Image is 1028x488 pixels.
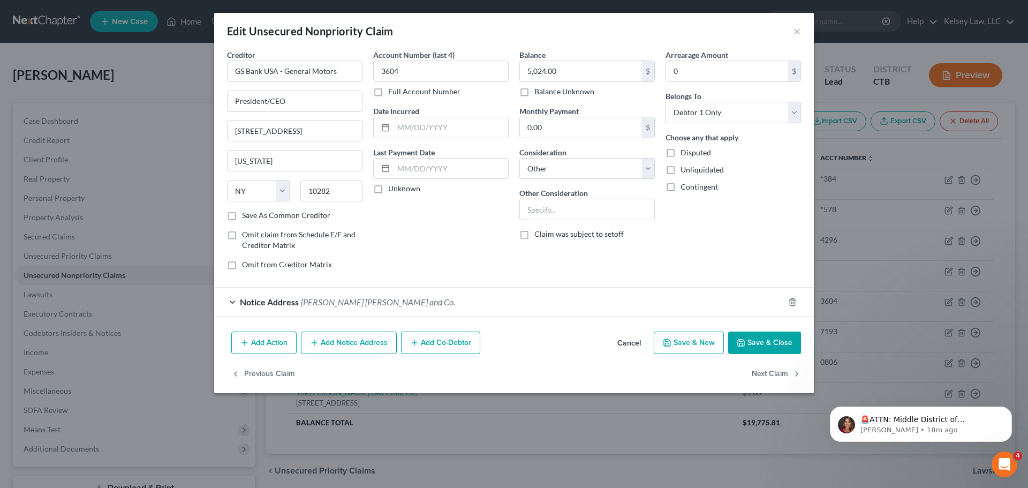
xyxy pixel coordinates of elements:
[373,106,419,117] label: Date Incurred
[231,363,295,385] button: Previous Claim
[301,297,455,307] span: [PERSON_NAME] [PERSON_NAME] and Co.
[641,117,654,138] div: $
[228,121,362,141] input: Apt, Suite, etc...
[793,25,801,37] button: ×
[301,332,397,354] button: Add Notice Address
[641,61,654,81] div: $
[227,61,362,82] input: Search creditor by name...
[519,147,566,158] label: Consideration
[666,61,788,81] input: 0.00
[681,182,718,191] span: Contingent
[519,187,588,199] label: Other Consideration
[373,61,509,82] input: XXXX
[242,230,356,250] span: Omit claim from Schedule E/F and Creditor Matrix
[231,332,297,354] button: Add Action
[401,332,480,354] button: Add Co-Debtor
[609,333,649,354] button: Cancel
[814,384,1028,459] iframe: Intercom notifications message
[373,49,455,61] label: Account Number (last 4)
[752,363,801,385] button: Next Claim
[394,159,508,179] input: MM/DD/YYYY
[654,332,724,354] button: Save & New
[300,180,363,201] input: Enter zip...
[666,92,701,101] span: Belongs To
[681,148,711,157] span: Disputed
[519,49,546,61] label: Balance
[520,61,641,81] input: 0.00
[1014,452,1022,460] span: 4
[681,165,724,174] span: Unliquidated
[519,106,579,117] label: Monthly Payment
[728,332,801,354] button: Save & Close
[666,132,738,143] label: Choose any that apply
[992,452,1017,477] iframe: Intercom live chat
[227,24,394,39] div: Edit Unsecured Nonpriority Claim
[227,50,255,59] span: Creditor
[240,297,299,307] span: Notice Address
[520,199,654,220] input: Specify...
[242,210,330,221] label: Save As Common Creditor
[666,49,728,61] label: Arrearage Amount
[534,229,624,238] span: Claim was subject to setoff
[228,91,362,111] input: Enter address...
[520,117,641,138] input: 0.00
[388,86,460,97] label: Full Account Number
[394,117,508,138] input: MM/DD/YYYY
[388,183,420,194] label: Unknown
[242,260,332,269] span: Omit from Creditor Matrix
[373,147,435,158] label: Last Payment Date
[534,86,594,97] label: Balance Unknown
[788,61,800,81] div: $
[228,151,362,171] input: Enter city...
